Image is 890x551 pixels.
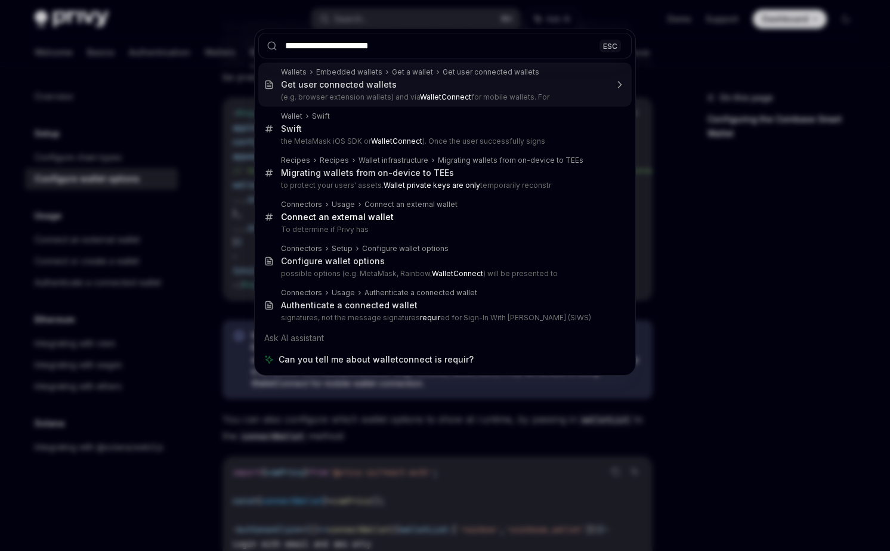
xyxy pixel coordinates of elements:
[281,313,607,323] p: signatures, not the message signatures ed for Sign-In With [PERSON_NAME] (SIWS)
[371,137,422,146] b: WalletConnect
[281,123,302,134] div: Swift
[281,288,322,298] div: Connectors
[332,200,355,209] div: Usage
[281,225,607,234] p: To determine if Privy has
[443,67,539,77] div: Get user connected wallets
[281,137,607,146] p: the MetaMask iOS SDK or ). Once the user successfully signs
[281,112,302,121] div: Wallet
[281,156,310,165] div: Recipes
[281,269,607,278] p: possible options (e.g. MetaMask, Rainbow, ) will be presented to
[281,200,322,209] div: Connectors
[281,168,454,178] div: Migrating wallets from on-device to TEEs
[312,112,330,121] div: Swift
[392,67,433,77] div: Get a wallet
[320,156,349,165] div: Recipes
[332,244,353,253] div: Setup
[359,156,428,165] div: Wallet infrastructure
[281,92,607,102] p: (e.g. browser extension wallets) and via for mobile wallets. For
[281,79,397,90] div: Get user connected wallets
[420,92,471,101] b: WalletConnect
[432,269,483,278] b: WalletConnect
[438,156,583,165] div: Migrating wallets from on-device to TEEs
[364,200,458,209] div: Connect an external wallet
[281,67,307,77] div: Wallets
[364,288,477,298] div: Authenticate a connected wallet
[281,212,394,222] b: Connect an external wallet
[279,354,474,366] span: Can you tell me about walletconnect is requir?
[420,313,440,322] b: requir
[281,256,385,267] div: Configure wallet options
[362,244,449,253] div: Configure wallet options
[599,39,621,52] div: ESC
[281,181,607,190] p: to protect your users' assets. temporarily reconstr
[316,67,382,77] div: Embedded wallets
[258,327,632,349] div: Ask AI assistant
[332,288,355,298] div: Usage
[281,300,418,311] div: Authenticate a connected wallet
[384,181,480,190] b: Wallet private keys are only
[281,244,322,253] div: Connectors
